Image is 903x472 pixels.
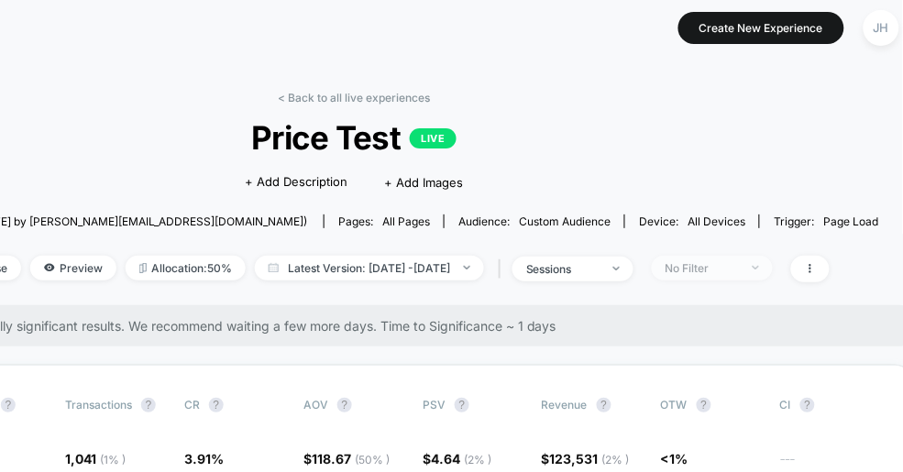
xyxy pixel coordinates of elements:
[823,214,878,228] span: Page Load
[423,451,491,467] span: $
[661,451,688,467] span: <1%
[431,451,491,467] span: 4.64
[688,214,745,228] span: all devices
[255,256,484,280] span: Latest Version: [DATE] - [DATE]
[661,398,762,412] span: OTW
[384,175,463,190] span: + Add Images
[65,451,126,467] span: 1,041
[209,398,224,412] button: ?
[65,398,132,412] span: Transactions
[337,398,352,412] button: ?
[278,91,430,104] a: < Back to all live experiences
[526,262,600,276] div: sessions
[602,453,630,467] span: ( 2 % )
[338,214,430,228] div: Pages:
[464,266,470,269] img: end
[410,128,456,148] p: LIVE
[550,451,630,467] span: 123,531
[753,266,759,269] img: end
[100,453,126,467] span: ( 1 % )
[141,398,156,412] button: ?
[800,398,815,412] button: ?
[303,398,328,412] span: AOV
[126,256,246,280] span: Allocation: 50%
[139,263,147,273] img: rebalance
[597,398,611,412] button: ?
[697,398,711,412] button: ?
[423,398,446,412] span: PSV
[269,263,279,272] img: calendar
[303,451,390,467] span: $
[458,214,611,228] div: Audience:
[542,451,630,467] span: $
[780,398,881,412] span: CI
[382,214,430,228] span: all pages
[624,214,759,228] span: Device:
[774,214,878,228] div: Trigger:
[312,451,390,467] span: 118.67
[542,398,588,412] span: Revenue
[245,173,347,192] span: + Add Description
[184,451,224,467] span: 3.91 %
[666,261,739,275] div: No Filter
[184,398,200,412] span: CR
[519,214,611,228] span: Custom Audience
[30,256,116,280] span: Preview
[678,12,844,44] button: Create New Experience
[864,10,899,46] div: JH
[455,398,469,412] button: ?
[493,256,512,282] span: |
[464,453,491,467] span: ( 2 % )
[613,267,620,270] img: end
[355,453,390,467] span: ( 50 % )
